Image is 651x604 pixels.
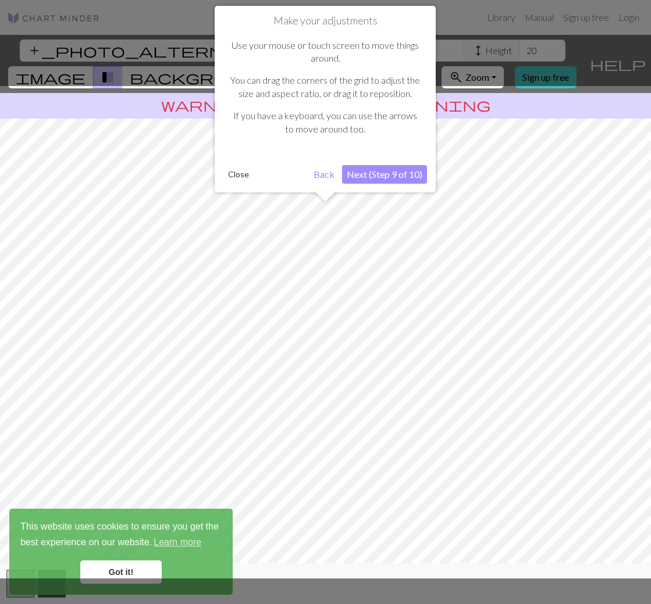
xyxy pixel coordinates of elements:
[342,165,427,184] button: Next (Step 9 of 10)
[229,74,421,100] p: You can drag the corners of the grid to adjust the size and aspect ratio, or drag it to reposition.
[229,109,421,135] p: If you have a keyboard, you can use the arrows to move around too.
[223,15,427,27] h1: Make your adjustments
[215,6,436,192] div: Make your adjustments
[309,165,339,184] button: Back
[229,39,421,65] p: Use your mouse or touch screen to move things around.
[223,166,254,183] button: Close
